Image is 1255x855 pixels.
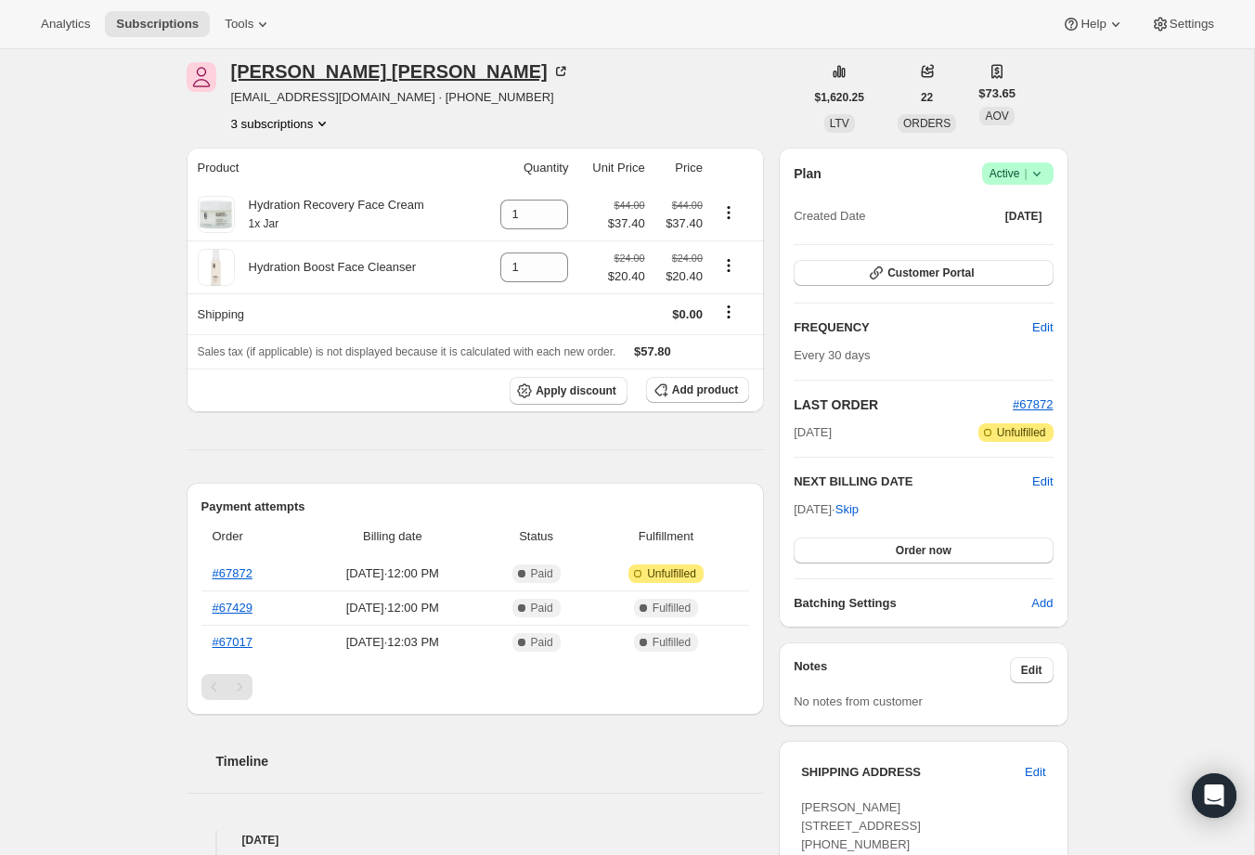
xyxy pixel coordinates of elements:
[1021,663,1042,678] span: Edit
[116,17,199,32] span: Subscriptions
[213,11,283,37] button: Tools
[306,599,478,617] span: [DATE] · 12:00 PM
[225,17,253,32] span: Tools
[804,84,875,110] button: $1,620.25
[1192,773,1236,818] div: Open Intercom Messenger
[714,302,744,322] button: Shipping actions
[1025,763,1045,782] span: Edit
[1032,318,1053,337] span: Edit
[653,635,691,650] span: Fulfilled
[187,148,480,188] th: Product
[231,88,570,107] span: [EMAIL_ADDRESS][DOMAIN_NAME] · [PHONE_NUMBER]
[608,214,645,233] span: $37.40
[306,633,478,652] span: [DATE] · 12:03 PM
[479,148,574,188] th: Quantity
[1031,594,1053,613] span: Add
[1032,473,1053,491] button: Edit
[198,196,235,233] img: product img
[198,345,616,358] span: Sales tax (if applicable) is not displayed because it is calculated with each new order.
[794,318,1032,337] h2: FREQUENCY
[656,214,703,233] span: $37.40
[1021,313,1064,343] button: Edit
[896,543,951,558] span: Order now
[794,502,859,516] span: [DATE] ·
[794,207,865,226] span: Created Date
[1013,395,1053,414] button: #67872
[647,566,696,581] span: Unfulfilled
[794,348,870,362] span: Every 30 days
[213,601,252,615] a: #67429
[714,202,744,223] button: Product actions
[985,110,1008,123] span: AOV
[231,62,570,81] div: [PERSON_NAME] [PERSON_NAME]
[1051,11,1135,37] button: Help
[794,260,1053,286] button: Customer Portal
[794,164,822,183] h2: Plan
[672,200,703,211] small: $44.00
[201,498,750,516] h2: Payment attempts
[824,495,870,525] button: Skip
[213,566,252,580] a: #67872
[653,601,691,615] span: Fulfilled
[105,11,210,37] button: Subscriptions
[1005,209,1042,224] span: [DATE]
[489,527,582,546] span: Status
[634,344,671,358] span: $57.80
[235,258,417,277] div: Hydration Boost Face Cleanser
[213,635,252,649] a: #67017
[903,117,951,130] span: ORDERS
[801,763,1025,782] h3: SHIPPING ADDRESS
[531,601,553,615] span: Paid
[1024,166,1027,181] span: |
[306,564,478,583] span: [DATE] · 12:00 PM
[714,255,744,276] button: Product actions
[794,538,1053,564] button: Order now
[30,11,101,37] button: Analytics
[921,90,933,105] span: 22
[187,831,765,849] h4: [DATE]
[672,307,703,321] span: $0.00
[990,164,1046,183] span: Active
[794,395,1013,414] h2: LAST ORDER
[615,200,645,211] small: $44.00
[187,62,216,92] span: Judith Jacobson
[794,657,1010,683] h3: Notes
[651,148,708,188] th: Price
[794,423,832,442] span: [DATE]
[1014,758,1056,787] button: Edit
[672,253,703,264] small: $24.00
[531,566,553,581] span: Paid
[830,117,849,130] span: LTV
[615,253,645,264] small: $24.00
[198,249,235,286] img: product img
[1080,17,1106,32] span: Help
[794,694,923,708] span: No notes from customer
[794,473,1032,491] h2: NEXT BILLING DATE
[187,293,480,334] th: Shipping
[231,114,332,133] button: Product actions
[306,527,478,546] span: Billing date
[536,383,616,398] span: Apply discount
[201,516,302,557] th: Order
[801,800,921,851] span: [PERSON_NAME] [STREET_ADDRESS] [PHONE_NUMBER]
[815,90,864,105] span: $1,620.25
[646,377,749,403] button: Add product
[978,84,1016,103] span: $73.65
[1013,397,1053,411] a: #67872
[656,267,703,286] span: $20.40
[672,382,738,397] span: Add product
[910,84,944,110] button: 22
[1140,11,1225,37] button: Settings
[216,752,765,771] h2: Timeline
[1170,17,1214,32] span: Settings
[531,635,553,650] span: Paid
[887,266,974,280] span: Customer Portal
[249,217,279,230] small: 1x Jar
[235,196,424,233] div: Hydration Recovery Face Cream
[574,148,650,188] th: Unit Price
[594,527,738,546] span: Fulfillment
[201,674,750,700] nav: Pagination
[1010,657,1054,683] button: Edit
